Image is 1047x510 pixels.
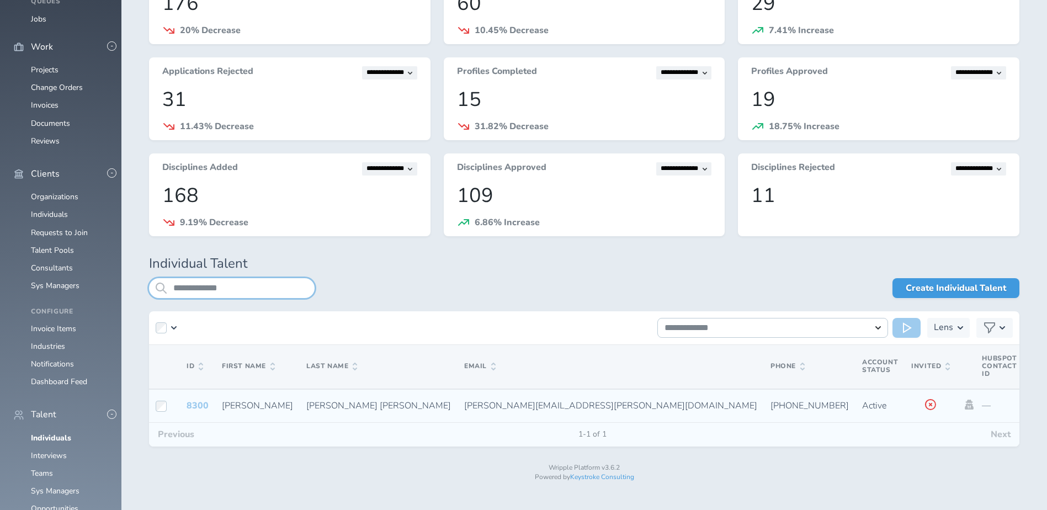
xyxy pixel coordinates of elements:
button: Lens [927,318,970,338]
a: Jobs [31,14,46,24]
a: Talent Pools [31,245,74,256]
p: 109 [457,184,712,207]
span: Phone [770,363,805,370]
p: Powered by [149,474,1019,481]
span: 10.45% Decrease [475,24,549,36]
span: 18.75% Increase [769,120,839,132]
a: Invoice Items [31,323,76,334]
a: Dashboard Feed [31,376,87,387]
span: Email [464,363,496,370]
button: Run Action [892,318,921,338]
button: - [107,41,116,51]
p: 168 [162,184,417,207]
a: Reviews [31,136,60,146]
h3: Disciplines Approved [457,162,546,176]
span: [PERSON_NAME] [PERSON_NAME] [306,400,451,412]
p: 19 [751,88,1006,111]
a: Projects [31,65,59,75]
span: 11.43% Decrease [180,120,254,132]
p: 31 [162,88,417,111]
a: Invoices [31,100,59,110]
a: Create Individual Talent [892,278,1019,298]
span: 31.82% Decrease [475,120,549,132]
button: Next [982,423,1019,446]
span: [PERSON_NAME][EMAIL_ADDRESS][PERSON_NAME][DOMAIN_NAME] [464,400,757,412]
p: Wripple Platform v3.6.2 [149,464,1019,472]
button: Previous [149,423,203,446]
span: 9.19% Decrease [180,216,248,229]
span: 7.41% Increase [769,24,834,36]
h4: Configure [31,308,108,316]
a: Interviews [31,450,67,461]
h3: Profiles Completed [457,66,537,79]
p: — [982,401,1025,411]
span: 20% Decrease [180,24,241,36]
span: [PERSON_NAME] [222,400,293,412]
a: Organizations [31,192,78,202]
span: 6.86% Increase [475,216,540,229]
a: 8300 [187,400,209,412]
a: Individuals [31,433,71,443]
a: Sys Managers [31,280,79,291]
span: Account Status [862,358,898,374]
a: Documents [31,118,70,129]
a: Individuals [31,209,68,220]
a: Requests to Join [31,227,88,238]
a: Consultants [31,263,73,273]
span: Invited [911,363,950,370]
span: First Name [222,363,275,370]
span: Clients [31,169,60,179]
a: Impersonate [963,400,975,410]
a: Notifications [31,359,74,369]
h3: Applications Rejected [162,66,253,79]
p: 11 [751,184,1006,207]
h3: Lens [934,318,953,338]
span: [PHONE_NUMBER] [770,400,849,412]
a: Change Orders [31,82,83,93]
h3: Disciplines Rejected [751,162,835,176]
h3: Profiles Approved [751,66,828,79]
span: Active [862,400,886,412]
a: Sys Managers [31,486,79,496]
a: Industries [31,341,65,352]
span: Last Name [306,363,357,370]
button: - [107,410,116,419]
button: - [107,168,116,178]
a: Teams [31,468,53,479]
span: Work [31,42,53,52]
span: Hubspot Contact Id [982,355,1025,378]
h1: Individual Talent [149,256,1019,272]
h3: Disciplines Added [162,162,238,176]
a: Keystroke Consulting [570,472,634,481]
span: Talent [31,410,56,419]
span: 1-1 of 1 [570,430,615,439]
span: ID [187,363,203,370]
p: 15 [457,88,712,111]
